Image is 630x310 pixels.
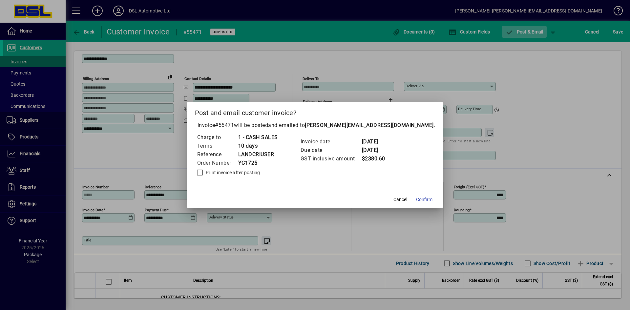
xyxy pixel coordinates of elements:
td: Invoice date [300,137,362,146]
h2: Post and email customer invoice? [187,102,443,121]
td: Reference [197,150,238,159]
td: Terms [197,142,238,150]
span: #55471 [215,122,234,128]
td: 1 - CASH SALES [238,133,278,142]
td: LANDCRIUSER [238,150,278,159]
p: Invoice will be posted . [195,121,435,129]
td: Order Number [197,159,238,167]
b: [PERSON_NAME][EMAIL_ADDRESS][DOMAIN_NAME] [305,122,434,128]
button: Confirm [413,194,435,205]
button: Cancel [390,194,411,205]
td: YC1725 [238,159,278,167]
td: $2380.60 [362,155,388,163]
label: Print invoice after posting [204,169,260,176]
span: Confirm [416,196,432,203]
td: [DATE] [362,137,388,146]
span: Cancel [393,196,407,203]
td: Charge to [197,133,238,142]
td: Due date [300,146,362,155]
td: 10 days [238,142,278,150]
td: GST inclusive amount [300,155,362,163]
td: [DATE] [362,146,388,155]
span: and emailed to [268,122,434,128]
